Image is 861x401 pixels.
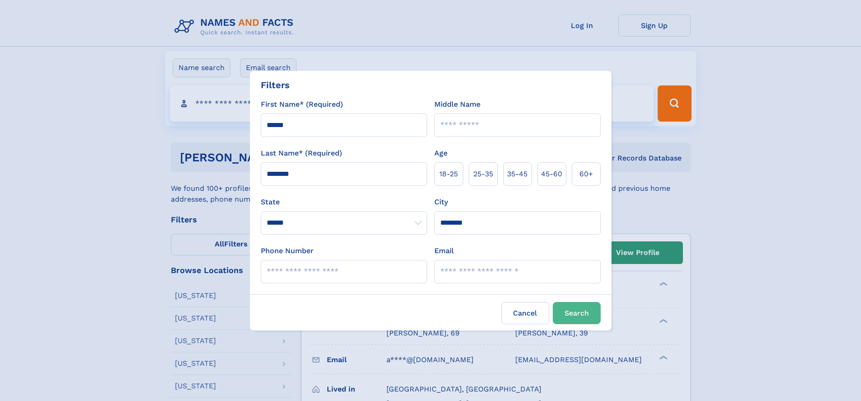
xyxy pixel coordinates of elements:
[553,302,601,324] button: Search
[439,169,458,179] span: 18‑25
[434,245,454,256] label: Email
[261,99,343,110] label: First Name* (Required)
[261,148,342,159] label: Last Name* (Required)
[434,148,447,159] label: Age
[507,169,527,179] span: 35‑45
[261,78,290,92] div: Filters
[541,169,562,179] span: 45‑60
[434,197,448,208] label: City
[579,169,593,179] span: 60+
[434,99,480,110] label: Middle Name
[501,302,549,324] label: Cancel
[473,169,493,179] span: 25‑35
[261,197,427,208] label: State
[261,245,314,256] label: Phone Number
